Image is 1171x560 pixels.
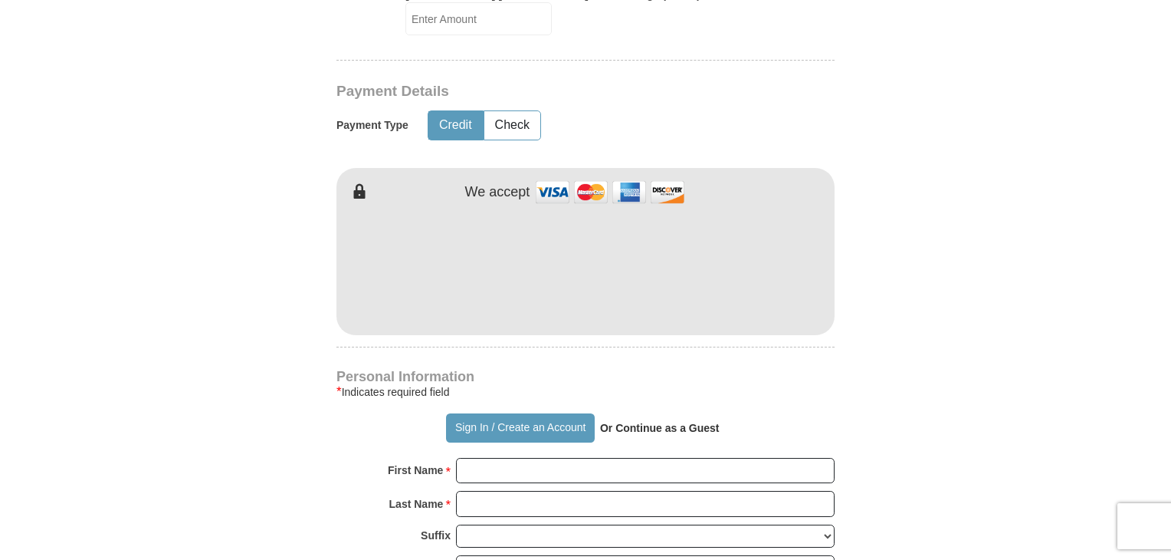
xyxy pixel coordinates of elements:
button: Sign In / Create an Account [446,413,594,443]
h4: Personal Information [336,371,835,383]
h3: Payment Details [336,83,727,100]
strong: Last Name [389,493,444,515]
button: Check [484,111,540,140]
input: Enter Amount [405,2,552,35]
h5: Payment Type [336,119,408,132]
div: Indicates required field [336,383,835,401]
strong: Or Continue as a Guest [600,422,720,434]
strong: First Name [388,460,443,481]
h4: We accept [465,184,530,201]
img: credit cards accepted [533,176,687,209]
strong: Suffix [421,525,451,546]
button: Credit [428,111,483,140]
